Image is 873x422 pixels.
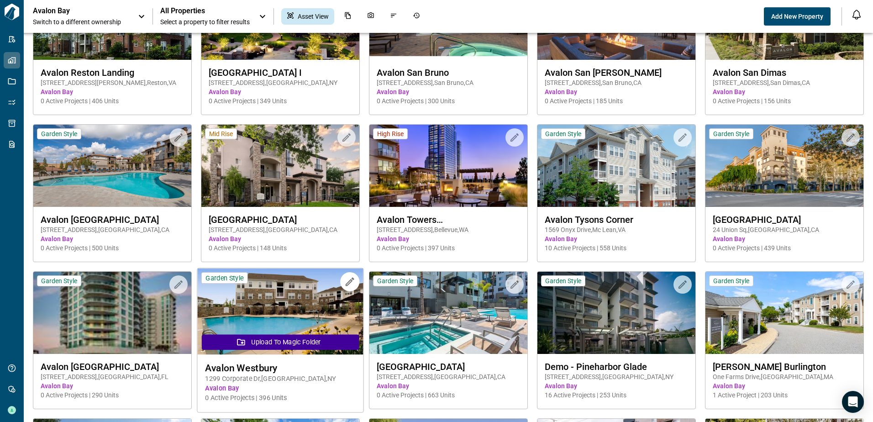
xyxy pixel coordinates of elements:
[41,361,184,372] span: Avalon [GEOGRAPHIC_DATA]
[407,8,426,25] div: Job History
[545,234,688,243] span: Avalon Bay
[545,96,688,105] span: 0 Active Projects | 185 Units
[377,214,520,225] span: Avalon Towers [GEOGRAPHIC_DATA]
[41,277,77,285] span: Garden Style
[362,8,380,25] div: Photos
[545,214,688,225] span: Avalon Tysons Corner
[377,381,520,390] span: Avalon Bay
[339,8,357,25] div: Documents
[537,272,695,354] img: property-asset
[369,125,527,207] img: property-asset
[377,390,520,400] span: 0 Active Projects | 663 Units
[713,87,856,96] span: Avalon Bay
[713,372,856,381] span: One Farms Drive , [GEOGRAPHIC_DATA] , MA
[377,372,520,381] span: [STREET_ADDRESS] , [GEOGRAPHIC_DATA] , CA
[771,12,823,21] span: Add New Property
[705,272,863,354] img: property-asset
[545,390,688,400] span: 16 Active Projects | 253 Units
[205,362,356,374] span: Avalon Westbury
[377,67,520,78] span: Avalon San Bruno
[209,225,352,234] span: [STREET_ADDRESS] , [GEOGRAPHIC_DATA] , CA
[713,390,856,400] span: 1 Active Project | 203 Units
[197,269,363,355] img: property-asset
[209,243,352,253] span: 0 Active Projects | 148 Units
[377,277,413,285] span: Garden Style
[545,130,581,138] span: Garden Style
[545,67,688,78] span: Avalon San [PERSON_NAME]
[41,243,184,253] span: 0 Active Projects | 500 Units
[764,7,831,26] button: Add New Property
[545,243,688,253] span: 10 Active Projects | 558 Units
[545,87,688,96] span: Avalon Bay
[205,393,356,403] span: 0 Active Projects | 396 Units
[160,17,250,26] span: Select a property to filter results
[41,96,184,105] span: 0 Active Projects | 406 Units
[209,130,233,138] span: Mid Rise
[205,274,243,282] span: Garden Style
[713,225,856,234] span: 24 Union Sq , [GEOGRAPHIC_DATA] , CA
[33,125,191,207] img: property-asset
[377,96,520,105] span: 0 Active Projects | 300 Units
[41,78,184,87] span: [STREET_ADDRESS][PERSON_NAME] , Reston , VA
[713,361,856,372] span: [PERSON_NAME] Burlington
[545,225,688,234] span: 1569 Onyx Drive , Mc Lean , VA
[41,67,184,78] span: Avalon Reston Landing
[377,130,404,138] span: High Rise
[377,243,520,253] span: 0 Active Projects | 397 Units
[713,214,856,225] span: [GEOGRAPHIC_DATA]
[41,214,184,225] span: Avalon [GEOGRAPHIC_DATA]
[209,96,352,105] span: 0 Active Projects | 349 Units
[41,372,184,381] span: [STREET_ADDRESS] , [GEOGRAPHIC_DATA] , FL
[33,6,115,16] p: Avalon Bay
[209,87,352,96] span: Avalon Bay
[384,8,403,25] div: Issues & Info
[713,381,856,390] span: Avalon Bay
[41,225,184,234] span: [STREET_ADDRESS] , [GEOGRAPHIC_DATA] , CA
[41,130,77,138] span: Garden Style
[377,87,520,96] span: Avalon Bay
[298,12,329,21] span: Asset View
[209,234,352,243] span: Avalon Bay
[209,67,352,78] span: [GEOGRAPHIC_DATA] I
[209,214,352,225] span: [GEOGRAPHIC_DATA]
[33,17,129,26] span: Switch to a different ownership
[202,334,359,350] button: Upload to Magic Folder
[545,372,688,381] span: [STREET_ADDRESS] , [GEOGRAPHIC_DATA] , NY
[281,8,334,25] div: Asset View
[545,78,688,87] span: [STREET_ADDRESS] , San Bruno , CA
[160,6,250,16] span: All Properties
[41,390,184,400] span: 0 Active Projects | 290 Units
[209,78,352,87] span: [STREET_ADDRESS] , [GEOGRAPHIC_DATA] , NY
[842,391,864,413] div: Open Intercom Messenger
[545,277,581,285] span: Garden Style
[377,361,520,372] span: [GEOGRAPHIC_DATA]
[545,361,688,372] span: Demo - Pineharbor Glade
[41,381,184,390] span: Avalon Bay
[713,78,856,87] span: [STREET_ADDRESS] , San Dimas , CA
[849,7,864,22] button: Open notification feed
[377,225,520,234] span: [STREET_ADDRESS] , Bellevue , WA
[713,96,856,105] span: 0 Active Projects | 156 Units
[705,125,863,207] img: property-asset
[377,234,520,243] span: Avalon Bay
[713,243,856,253] span: 0 Active Projects | 439 Units
[41,234,184,243] span: Avalon Bay
[205,384,356,393] span: Avalon Bay
[41,87,184,96] span: Avalon Bay
[369,272,527,354] img: property-asset
[713,234,856,243] span: Avalon Bay
[537,125,695,207] img: property-asset
[713,277,749,285] span: Garden Style
[713,67,856,78] span: Avalon San Dimas
[33,272,191,354] img: property-asset
[377,78,520,87] span: [STREET_ADDRESS] , San Bruno , CA
[713,130,749,138] span: Garden Style
[205,374,356,384] span: 1299 Corporate Dr , [GEOGRAPHIC_DATA] , NY
[545,381,688,390] span: Avalon Bay
[201,125,359,207] img: property-asset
